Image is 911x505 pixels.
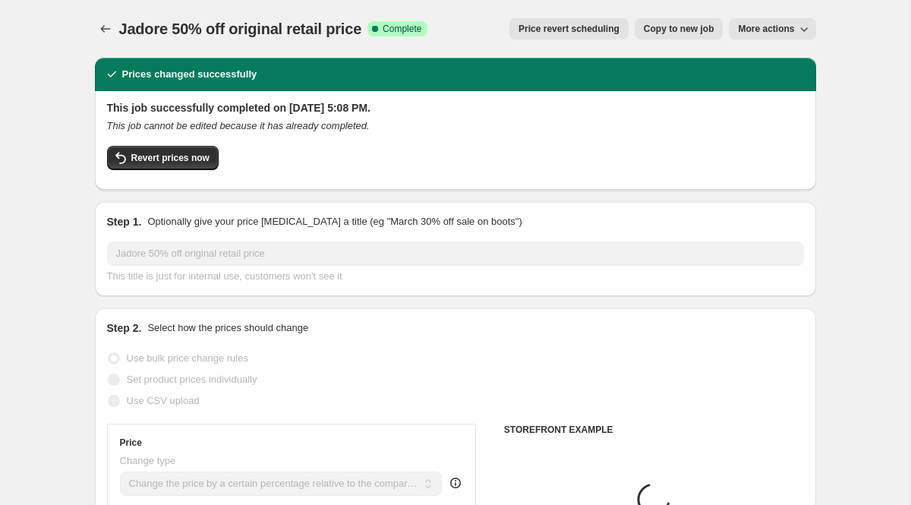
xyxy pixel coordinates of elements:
p: Select how the prices should change [147,320,308,336]
button: Price change jobs [95,18,116,39]
button: Revert prices now [107,146,219,170]
h2: Step 1. [107,214,142,229]
i: This job cannot be edited because it has already completed. [107,120,370,131]
h2: Prices changed successfully [122,67,257,82]
span: Use bulk price change rules [127,352,248,364]
button: Price revert scheduling [509,18,629,39]
span: Jadore 50% off original retail price [119,21,362,37]
h6: STOREFRONT EXAMPLE [504,424,804,436]
span: More actions [738,23,794,35]
span: Set product prices individually [127,374,257,385]
span: Complete [383,23,421,35]
span: Change type [120,455,176,466]
h3: Price [120,437,142,449]
h2: Step 2. [107,320,142,336]
span: Revert prices now [131,152,210,164]
button: More actions [729,18,815,39]
span: Price revert scheduling [519,23,619,35]
span: Use CSV upload [127,395,200,406]
button: Copy to new job [635,18,723,39]
h2: This job successfully completed on [DATE] 5:08 PM. [107,100,804,115]
span: Copy to new job [644,23,714,35]
input: 30% off holiday sale [107,241,804,266]
div: help [448,475,463,491]
p: Optionally give your price [MEDICAL_DATA] a title (eg "March 30% off sale on boots") [147,214,522,229]
span: This title is just for internal use, customers won't see it [107,270,342,282]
